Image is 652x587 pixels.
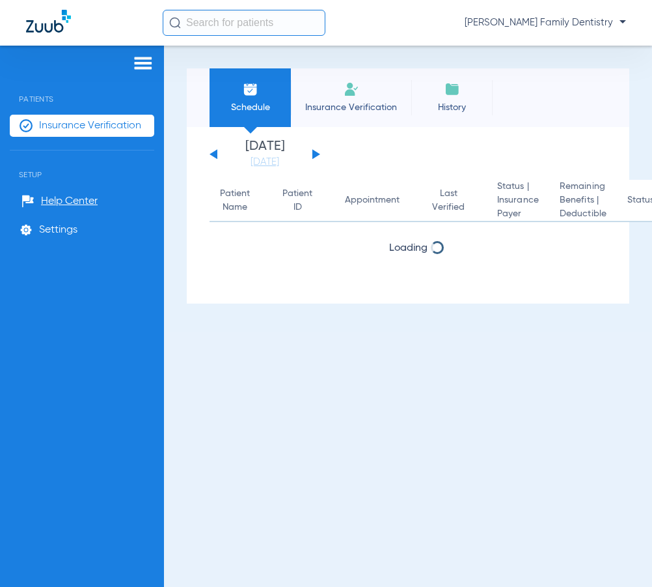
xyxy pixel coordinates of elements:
[345,193,400,207] div: Appointment
[10,75,154,104] span: Patients
[41,195,98,208] span: Help Center
[344,81,359,97] img: Manual Insurance Verification
[169,17,181,29] img: Search Icon
[220,187,262,214] div: Patient Name
[220,187,250,214] div: Patient Name
[432,187,476,214] div: Last Verified
[243,81,258,97] img: Schedule
[282,187,324,214] div: Patient ID
[133,55,154,71] img: hamburger-icon
[226,140,304,169] li: [DATE]
[226,156,304,169] a: [DATE]
[560,207,606,221] span: Deductible
[432,187,465,214] div: Last Verified
[282,187,312,214] div: Patient ID
[301,101,401,114] span: Insurance Verification
[10,150,154,179] span: Setup
[21,195,98,208] a: Help Center
[219,101,281,114] span: Schedule
[465,16,626,29] span: [PERSON_NAME] Family Dentistry
[487,180,549,222] th: Status |
[549,180,617,222] th: Remaining Benefits |
[26,10,71,33] img: Zuub Logo
[444,81,460,97] img: History
[497,193,539,221] span: Insurance Payer
[389,243,428,253] span: Loading
[39,223,77,236] span: Settings
[345,193,411,207] div: Appointment
[39,119,141,132] span: Insurance Verification
[421,101,483,114] span: History
[163,10,325,36] input: Search for patients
